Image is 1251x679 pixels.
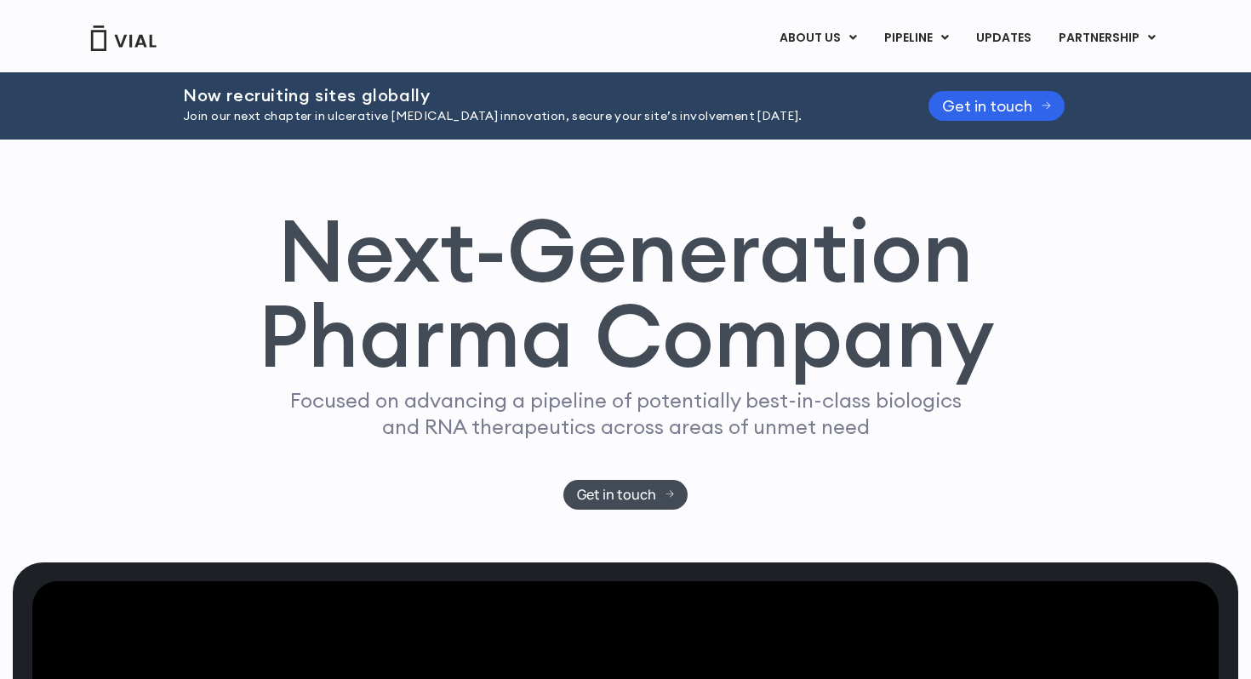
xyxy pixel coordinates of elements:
[942,100,1032,112] span: Get in touch
[1045,24,1169,53] a: PARTNERSHIPMenu Toggle
[89,26,157,51] img: Vial Logo
[183,86,886,105] h2: Now recruiting sites globally
[257,208,994,379] h1: Next-Generation Pharma Company
[577,488,656,501] span: Get in touch
[963,24,1044,53] a: UPDATES
[183,107,886,126] p: Join our next chapter in ulcerative [MEDICAL_DATA] innovation, secure your site’s involvement [DA...
[283,387,968,440] p: Focused on advancing a pipeline of potentially best-in-class biologics and RNA therapeutics acros...
[563,480,688,510] a: Get in touch
[766,24,870,53] a: ABOUT USMenu Toggle
[928,91,1065,121] a: Get in touch
[871,24,962,53] a: PIPELINEMenu Toggle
